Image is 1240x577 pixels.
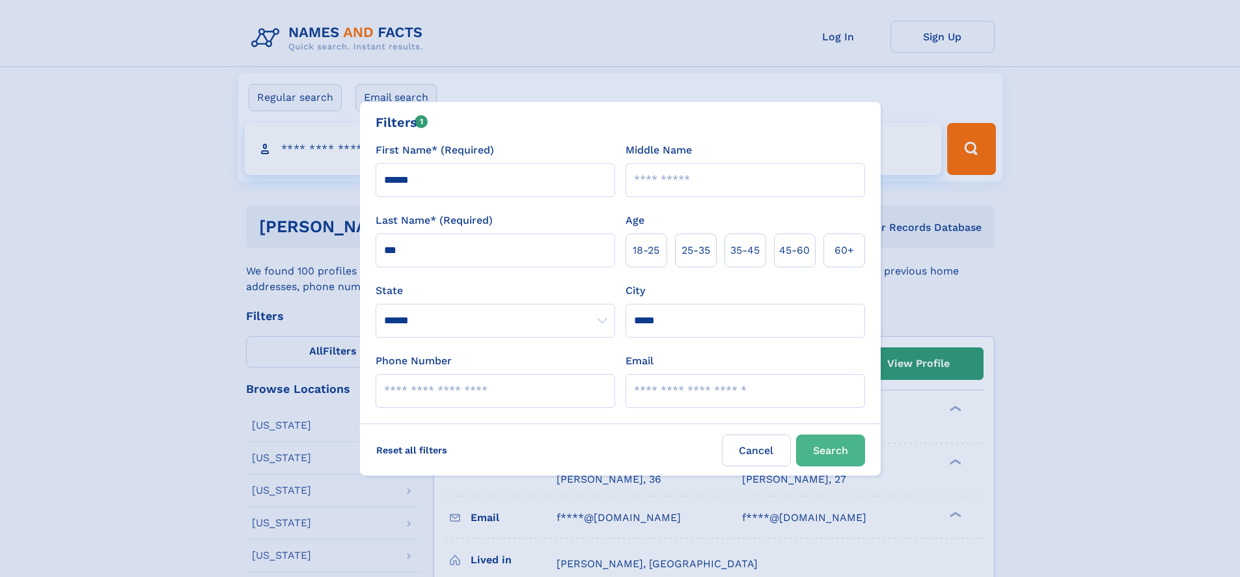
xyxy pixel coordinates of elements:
[682,243,710,258] span: 25‑35
[633,243,659,258] span: 18‑25
[376,283,615,299] label: State
[376,113,428,132] div: Filters
[626,213,644,228] label: Age
[376,353,452,369] label: Phone Number
[796,435,865,466] button: Search
[376,142,494,158] label: First Name* (Required)
[626,283,645,299] label: City
[626,142,692,158] label: Middle Name
[376,213,493,228] label: Last Name* (Required)
[779,243,810,258] span: 45‑60
[722,435,791,466] label: Cancel
[368,435,456,466] label: Reset all filters
[834,243,854,258] span: 60+
[730,243,760,258] span: 35‑45
[626,353,654,369] label: Email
